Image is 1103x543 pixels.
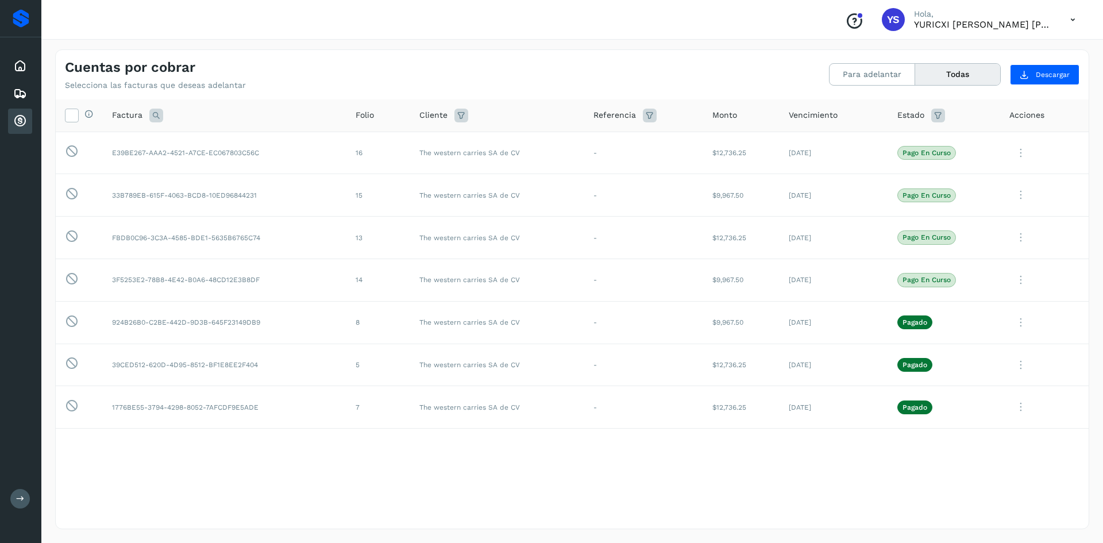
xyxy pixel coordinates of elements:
[703,259,780,301] td: $9,967.50
[410,217,584,259] td: The western carries SA de CV
[103,301,346,344] td: 924B26B0-C2BE-442D-9D3B-645F23149DB9
[703,344,780,386] td: $12,736.25
[584,344,704,386] td: -
[1009,109,1044,121] span: Acciones
[780,259,888,301] td: [DATE]
[703,301,780,344] td: $9,967.50
[8,81,32,106] div: Embarques
[903,149,951,157] p: Pago en curso
[346,301,410,344] td: 8
[780,386,888,429] td: [DATE]
[897,109,924,121] span: Estado
[346,217,410,259] td: 13
[584,386,704,429] td: -
[915,64,1000,85] button: Todas
[346,386,410,429] td: 7
[65,80,246,90] p: Selecciona las facturas que deseas adelantar
[410,259,584,301] td: The western carries SA de CV
[103,174,346,217] td: 33B789EB-615F-4063-BCD8-10ED96844231
[703,217,780,259] td: $12,736.25
[703,386,780,429] td: $12,736.25
[584,259,704,301] td: -
[903,361,927,369] p: Pagado
[103,259,346,301] td: 3F5253E2-78B8-4E42-B0A6-48CD12E3B8DF
[780,344,888,386] td: [DATE]
[593,109,636,121] span: Referencia
[65,59,195,76] h4: Cuentas por cobrar
[112,109,142,121] span: Factura
[780,217,888,259] td: [DATE]
[346,344,410,386] td: 5
[780,132,888,174] td: [DATE]
[419,109,448,121] span: Cliente
[8,109,32,134] div: Cuentas por cobrar
[914,19,1052,30] p: YURICXI SARAHI CANIZALES AMPARO
[903,191,951,199] p: Pago en curso
[103,344,346,386] td: 39CED512-620D-4D95-8512-BF1E8EE2F404
[584,174,704,217] td: -
[903,233,951,241] p: Pago en curso
[346,132,410,174] td: 16
[780,301,888,344] td: [DATE]
[789,109,838,121] span: Vencimiento
[1010,64,1079,85] button: Descargar
[830,64,915,85] button: Para adelantar
[780,174,888,217] td: [DATE]
[103,217,346,259] td: FBDB0C96-3C3A-4585-BDE1-5635B6765C74
[8,53,32,79] div: Inicio
[410,174,584,217] td: The western carries SA de CV
[584,217,704,259] td: -
[410,344,584,386] td: The western carries SA de CV
[712,109,737,121] span: Monto
[356,109,374,121] span: Folio
[346,174,410,217] td: 15
[903,403,927,411] p: Pagado
[103,132,346,174] td: E39BE267-AAA2-4521-A7CE-EC067803C56C
[410,301,584,344] td: The western carries SA de CV
[584,301,704,344] td: -
[1036,70,1070,80] span: Descargar
[410,132,584,174] td: The western carries SA de CV
[903,318,927,326] p: Pagado
[703,132,780,174] td: $12,736.25
[410,386,584,429] td: The western carries SA de CV
[584,132,704,174] td: -
[903,276,951,284] p: Pago en curso
[346,259,410,301] td: 14
[703,174,780,217] td: $9,967.50
[103,386,346,429] td: 1776BE55-3794-4298-8052-7AFCDF9E5ADE
[914,9,1052,19] p: Hola,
